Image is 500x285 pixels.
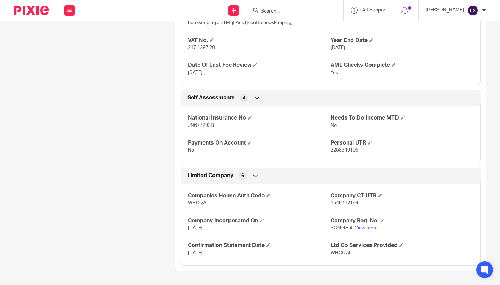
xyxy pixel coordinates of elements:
[188,242,331,249] h4: Confirmation Statement Date
[331,139,473,147] h4: Personal UTR
[241,172,244,179] span: 6
[188,251,202,255] span: [DATE]
[188,123,214,128] span: JN677293B
[426,7,464,14] p: [PERSON_NAME]
[188,45,215,50] span: 217 1297 20
[331,123,337,128] span: No
[188,148,194,153] span: No
[188,226,202,230] span: [DATE]
[188,114,331,122] h4: National Insurance No
[331,192,473,199] h4: Company CT UTR
[331,70,338,75] span: Yes
[331,37,473,44] h4: Year End Date
[187,172,233,179] span: Limited Company
[331,114,473,122] h4: Needs To Do Income MTD
[188,217,331,225] h4: Company Incorporated On
[467,5,478,16] img: svg%3E
[260,8,323,15] input: Search
[331,242,473,249] h4: Ltd Co Services Provided
[355,226,378,230] a: View more
[331,201,358,205] span: 1549712194
[331,226,354,230] span: SC494855
[331,148,358,153] span: 2253340105
[188,70,202,75] span: [DATE]
[360,8,387,13] span: Get Support
[331,217,473,225] h4: Company Reg. No.
[331,45,345,50] span: [DATE]
[14,6,49,15] img: Pixie
[187,94,235,101] span: Self Assessments
[331,62,473,69] h4: AML Checks Complete
[188,37,331,44] h4: VAT No.
[188,139,331,147] h4: Payments On Account
[188,201,209,205] span: WHCQAL
[243,95,245,101] span: 4
[331,251,352,255] span: WHCQAL
[188,62,331,69] h4: Date Of Last Fee Review
[188,192,331,199] h4: Companies House Auth Code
